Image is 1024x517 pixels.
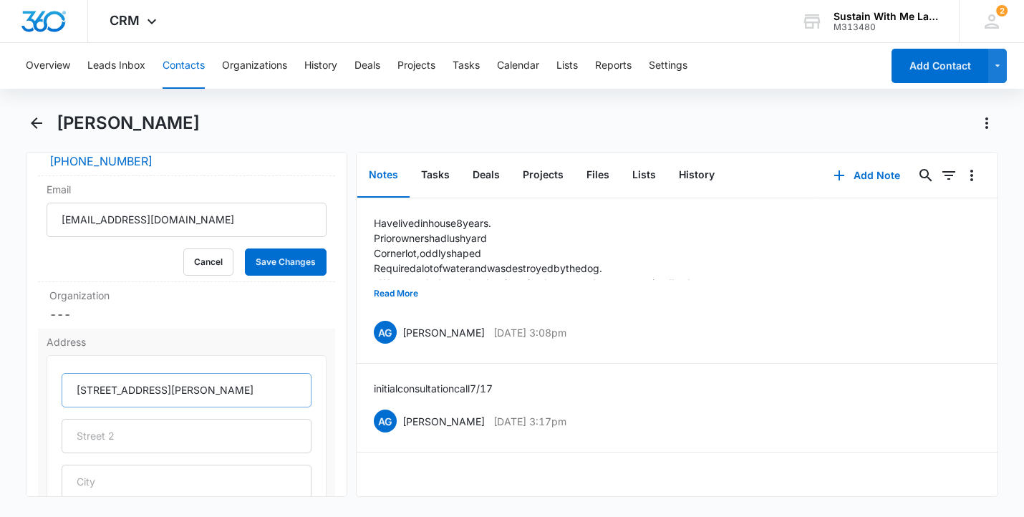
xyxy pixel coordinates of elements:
button: History [304,43,337,89]
button: Save Changes [245,248,327,276]
button: Projects [511,153,575,198]
label: Organization [49,288,324,303]
p: [PERSON_NAME] [402,325,485,340]
button: Read More [374,280,418,307]
button: Add Note [819,158,914,193]
button: Filters [937,164,960,187]
p: Required a lot of water and was destroyed by the dog. [374,261,903,276]
button: Organizations [222,43,287,89]
input: Email [47,203,327,237]
p: [DATE] 3:08pm [493,325,566,340]
span: CRM [110,13,140,28]
button: Overview [26,43,70,89]
button: Settings [649,43,687,89]
span: AG [374,410,397,433]
p: initial consultation call 7/17 [374,381,493,396]
button: Overflow Menu [960,164,983,187]
h1: [PERSON_NAME] [57,112,200,134]
button: Projects [397,43,435,89]
label: Email [47,182,327,197]
a: [PHONE_NUMBER] [49,153,153,170]
button: Reports [595,43,632,89]
div: Organization--- [38,282,335,329]
p: -Want to redo the yard and put in native, low water plants, some raised beds [374,276,903,291]
dd: --- [49,306,324,323]
button: Deals [461,153,511,198]
button: Contacts [163,43,205,89]
button: Leads Inbox [87,43,145,89]
button: Lists [621,153,667,198]
input: Street [62,373,311,407]
button: Back [26,112,48,135]
button: Calendar [497,43,539,89]
div: account id [834,22,938,32]
button: Cancel [183,248,233,276]
button: Tasks [453,43,480,89]
button: Deals [354,43,380,89]
label: Address [47,334,327,349]
button: Files [575,153,621,198]
p: [DATE] 3:17pm [493,414,566,429]
div: account name [834,11,938,22]
button: Notes [357,153,410,198]
div: Phone[PHONE_NUMBER] [38,129,335,176]
p: Prior owners had lush yard [374,231,903,246]
p: Corner lot, oddly shaped [374,246,903,261]
p: [PERSON_NAME] [402,414,485,429]
p: Have lived in house 8 years. [374,216,903,231]
button: Lists [556,43,578,89]
button: History [667,153,726,198]
button: Tasks [410,153,461,198]
span: 2 [996,5,1008,16]
input: Street 2 [62,419,311,453]
div: notifications count [996,5,1008,16]
span: AG [374,321,397,344]
input: City [62,465,311,499]
button: Actions [975,112,998,135]
button: Add Contact [892,49,988,83]
button: Search... [914,164,937,187]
